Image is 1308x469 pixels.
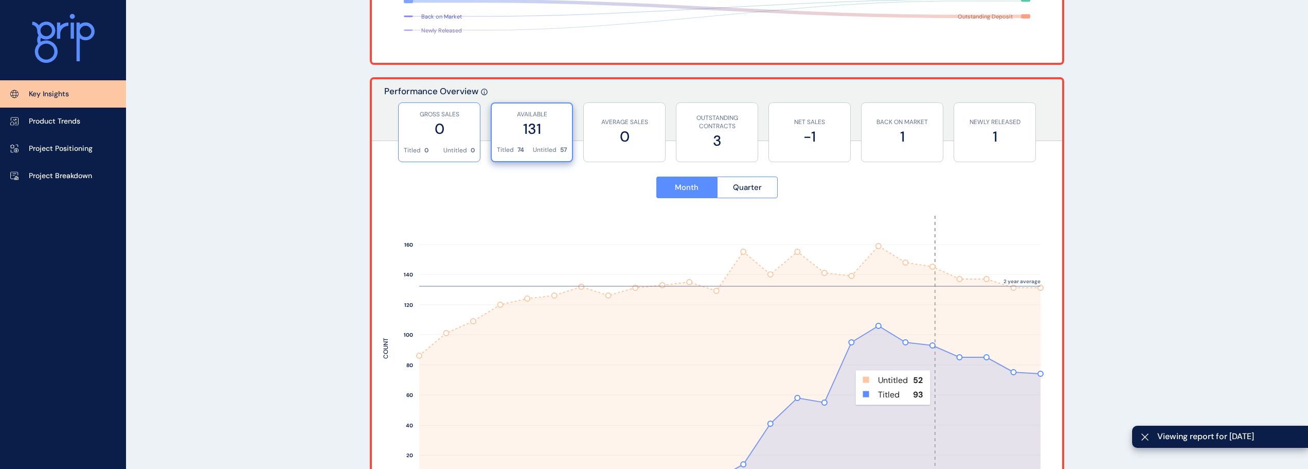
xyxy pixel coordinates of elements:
text: 80 [406,362,413,369]
p: Untitled [533,146,557,154]
button: Quarter [717,177,778,198]
span: Month [675,182,698,193]
label: 0 [404,119,475,139]
p: 74 [517,146,524,154]
p: OUTSTANDING CONTRACTS [682,114,752,131]
p: Titled [497,146,514,154]
label: 0 [589,127,660,147]
button: Month [656,177,717,198]
p: AVERAGE SALES [589,118,660,127]
p: AVAILABLE [497,110,567,119]
text: 140 [404,271,413,278]
label: 131 [497,119,567,139]
p: Untitled [443,146,467,155]
p: NEWLY RELEASED [959,118,1030,127]
p: 57 [560,146,567,154]
p: Product Trends [29,116,80,127]
label: 3 [682,131,752,151]
p: Performance Overview [384,85,478,141]
p: 0 [424,146,428,155]
text: 160 [404,241,413,248]
p: NET SALES [774,118,845,127]
label: -1 [774,127,845,147]
p: Project Breakdown [29,171,92,181]
p: Titled [404,146,421,155]
label: 1 [959,127,1030,147]
text: 40 [406,422,413,429]
text: COUNT [382,338,390,359]
text: 2 year average [1004,278,1041,285]
p: Project Positioning [29,144,93,154]
text: 60 [406,392,413,398]
p: 0 [471,146,475,155]
span: Viewing report for [DATE] [1157,431,1300,442]
text: 100 [404,332,413,338]
text: 20 [406,452,413,459]
p: Key Insights [29,89,69,99]
text: 120 [404,302,413,308]
p: GROSS SALES [404,110,475,119]
span: Quarter [733,182,762,193]
p: BACK ON MARKET [867,118,938,127]
label: 1 [867,127,938,147]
